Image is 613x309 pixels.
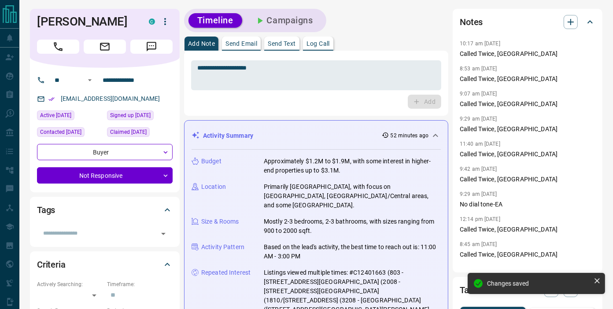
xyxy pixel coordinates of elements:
[110,128,147,136] span: Claimed [DATE]
[40,111,71,120] span: Active [DATE]
[460,40,500,47] p: 10:17 am [DATE]
[40,128,81,136] span: Contacted [DATE]
[107,280,173,288] p: Timeframe:
[188,40,215,47] p: Add Note
[37,280,103,288] p: Actively Searching:
[460,15,483,29] h2: Notes
[391,132,429,140] p: 52 minutes ago
[37,199,173,221] div: Tags
[48,96,55,102] svg: Email Verified
[487,280,590,287] div: Changes saved
[130,40,173,54] span: Message
[201,217,239,226] p: Size & Rooms
[37,110,103,123] div: Sun Sep 14 2025
[460,125,595,134] p: Called Twice, [GEOGRAPHIC_DATA]
[37,203,55,217] h2: Tags
[460,11,595,33] div: Notes
[37,167,173,184] div: Not Responsive
[85,75,95,85] button: Open
[460,116,497,122] p: 9:29 am [DATE]
[460,241,497,247] p: 8:45 am [DATE]
[203,131,253,140] p: Activity Summary
[201,157,222,166] p: Budget
[157,228,170,240] button: Open
[460,175,595,184] p: Called Twice, [GEOGRAPHIC_DATA]
[37,257,66,272] h2: Criteria
[107,127,173,140] div: Tue Apr 08 2025
[37,40,79,54] span: Call
[460,74,595,84] p: Called Twice, [GEOGRAPHIC_DATA]
[107,110,173,123] div: Tue Apr 08 2025
[201,243,244,252] p: Activity Pattern
[460,150,595,159] p: Called Twice, [GEOGRAPHIC_DATA]
[201,182,226,191] p: Location
[264,157,441,175] p: Approximately $1.2M to $1.9M, with some interest in higher-end properties up to $3.1M.
[460,49,595,59] p: Called Twice, [GEOGRAPHIC_DATA]
[460,266,500,272] p: 11:49 am [DATE]
[460,216,500,222] p: 12:14 pm [DATE]
[264,217,441,235] p: Mostly 2-3 bedrooms, 2-3 bathrooms, with sizes ranging from 900 to 2000 sqft.
[188,13,242,28] button: Timeline
[61,95,160,102] a: [EMAIL_ADDRESS][DOMAIN_NAME]
[460,225,595,234] p: Called Twice, [GEOGRAPHIC_DATA]
[149,18,155,25] div: condos.ca
[460,99,595,109] p: Called Twice, [GEOGRAPHIC_DATA]
[460,166,497,172] p: 9:42 am [DATE]
[37,144,173,160] div: Buyer
[460,66,497,72] p: 8:53 am [DATE]
[306,40,330,47] p: Log Call
[460,283,482,297] h2: Tasks
[460,91,497,97] p: 9:07 am [DATE]
[201,268,251,277] p: Repeated Interest
[84,40,126,54] span: Email
[225,40,257,47] p: Send Email
[110,111,151,120] span: Signed up [DATE]
[246,13,322,28] button: Campaigns
[460,141,500,147] p: 11:40 am [DATE]
[37,15,136,29] h1: [PERSON_NAME]
[192,128,441,144] div: Activity Summary52 minutes ago
[460,191,497,197] p: 9:29 am [DATE]
[268,40,296,47] p: Send Text
[37,127,103,140] div: Wed Aug 27 2025
[460,250,595,259] p: Called Twice, [GEOGRAPHIC_DATA]
[37,254,173,275] div: Criteria
[460,280,595,301] div: Tasks
[460,200,595,209] p: No dial tone-EA
[264,182,441,210] p: Primarily [GEOGRAPHIC_DATA], with focus on [GEOGRAPHIC_DATA], [GEOGRAPHIC_DATA]/Central areas, an...
[264,243,441,261] p: Based on the lead's activity, the best time to reach out is: 11:00 AM - 3:00 PM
